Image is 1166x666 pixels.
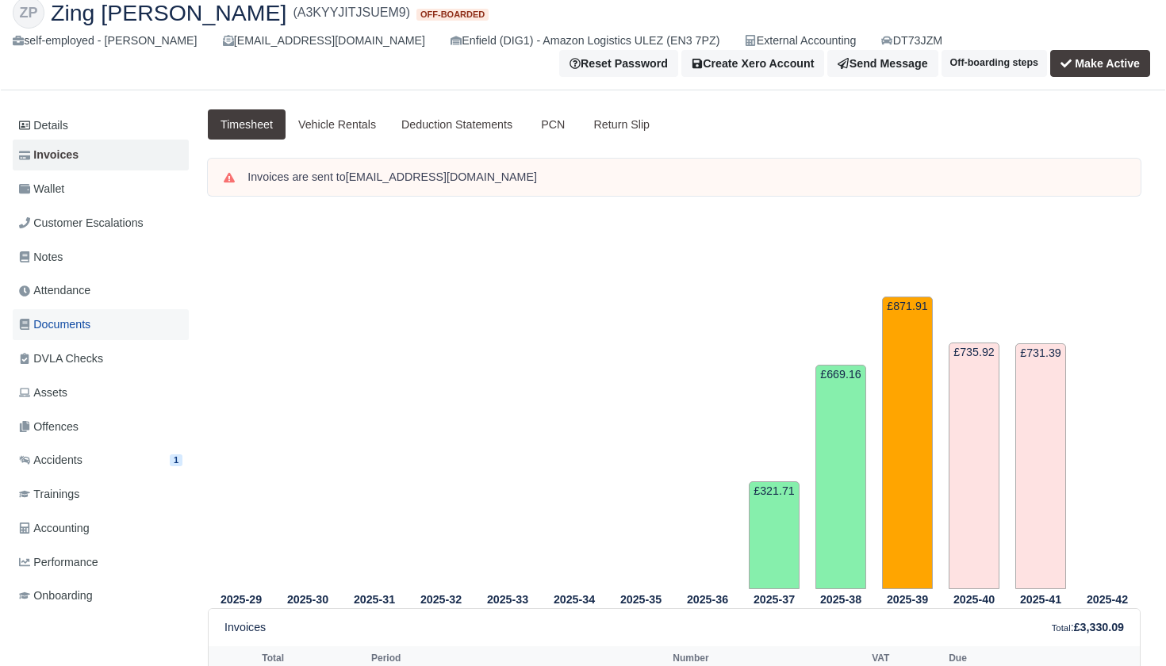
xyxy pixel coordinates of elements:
span: Wallet [19,180,64,198]
span: Attendance [19,281,90,300]
th: 2025-36 [674,590,741,609]
a: Wallet [13,174,189,205]
strong: [EMAIL_ADDRESS][DOMAIN_NAME] [346,170,537,183]
a: Deduction Statements [389,109,525,140]
th: 2025-29 [208,590,274,609]
th: 2025-41 [1007,590,1074,609]
td: £731.39 [1015,343,1066,589]
td: £735.92 [949,343,999,590]
th: 2025-35 [608,590,674,609]
a: Vehicle Rentals [286,109,389,140]
td: £669.16 [815,365,866,589]
a: Customer Escalations [13,208,189,239]
th: 2025-39 [874,590,941,609]
div: Invoices are sent to [247,170,1125,186]
small: Total [1052,623,1071,633]
h6: Invoices [224,621,266,634]
a: Documents [13,309,189,340]
th: 2025-32 [408,590,474,609]
span: Assets [19,384,67,402]
a: DT73JZM [881,32,942,50]
button: Off-boarding steps [942,50,1047,77]
a: Return Slip [581,109,662,140]
span: 1 [170,454,182,466]
th: 2025-40 [941,590,1007,609]
a: Attendance [13,275,189,306]
button: Make Active [1050,50,1150,77]
a: Onboarding [13,580,189,611]
span: Onboarding [19,587,93,605]
td: £321.71 [749,481,800,589]
span: Invoices [19,146,79,164]
th: 2025-30 [274,590,341,609]
a: Accounting [13,513,189,544]
a: PCN [525,109,581,140]
span: Notes [19,248,63,266]
a: Accidents 1 [13,445,189,476]
div: External Accounting [745,32,856,50]
a: Notes [13,242,189,273]
span: Performance [19,553,98,572]
span: Customer Escalations [19,214,144,232]
div: [EMAIL_ADDRESS][DOMAIN_NAME] [223,32,425,50]
iframe: Chat Widget [1087,590,1166,666]
div: : [1052,618,1124,637]
a: Invoices [13,140,189,170]
div: self-employed - [PERSON_NAME] [13,32,198,50]
a: Send Message [827,50,938,77]
a: Assets [13,377,189,408]
a: Details [13,111,189,140]
th: 2025-37 [741,590,807,609]
span: Accidents [19,451,82,469]
span: Accounting [19,519,90,538]
a: Trainings [13,479,189,510]
th: 2025-33 [474,590,541,609]
a: DVLA Checks [13,343,189,374]
span: (A3KYYJITJSUEM9) [293,3,410,22]
th: 2025-34 [541,590,608,609]
th: 2025-42 [1074,590,1141,609]
th: 2025-31 [341,590,408,609]
span: Off-boarded [416,9,489,21]
a: Performance [13,547,189,578]
td: £871.91 [882,297,933,589]
span: Trainings [19,485,79,503]
span: Zing [PERSON_NAME] [51,2,286,24]
span: Offences [19,418,79,436]
div: Enfield (DIG1) - Amazon Logistics ULEZ (EN3 7PZ) [451,32,719,50]
th: 2025-38 [807,590,874,609]
strong: £3,330.09 [1074,621,1124,633]
button: Reset Password [559,50,678,77]
a: Timesheet [208,109,286,140]
span: Documents [19,316,90,334]
button: Create Xero Account [681,50,825,77]
span: DVLA Checks [19,350,103,368]
a: Offences [13,411,189,442]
